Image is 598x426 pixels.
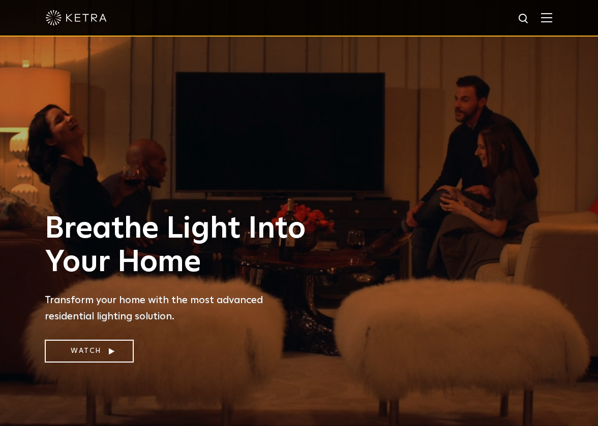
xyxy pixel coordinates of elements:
[45,292,314,324] p: Transform your home with the most advanced residential lighting solution.
[45,340,134,363] a: Watch
[541,13,552,22] img: Hamburger%20Nav.svg
[518,13,530,25] img: search icon
[46,10,107,25] img: ketra-logo-2019-white
[45,212,314,279] h1: Breathe Light Into Your Home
